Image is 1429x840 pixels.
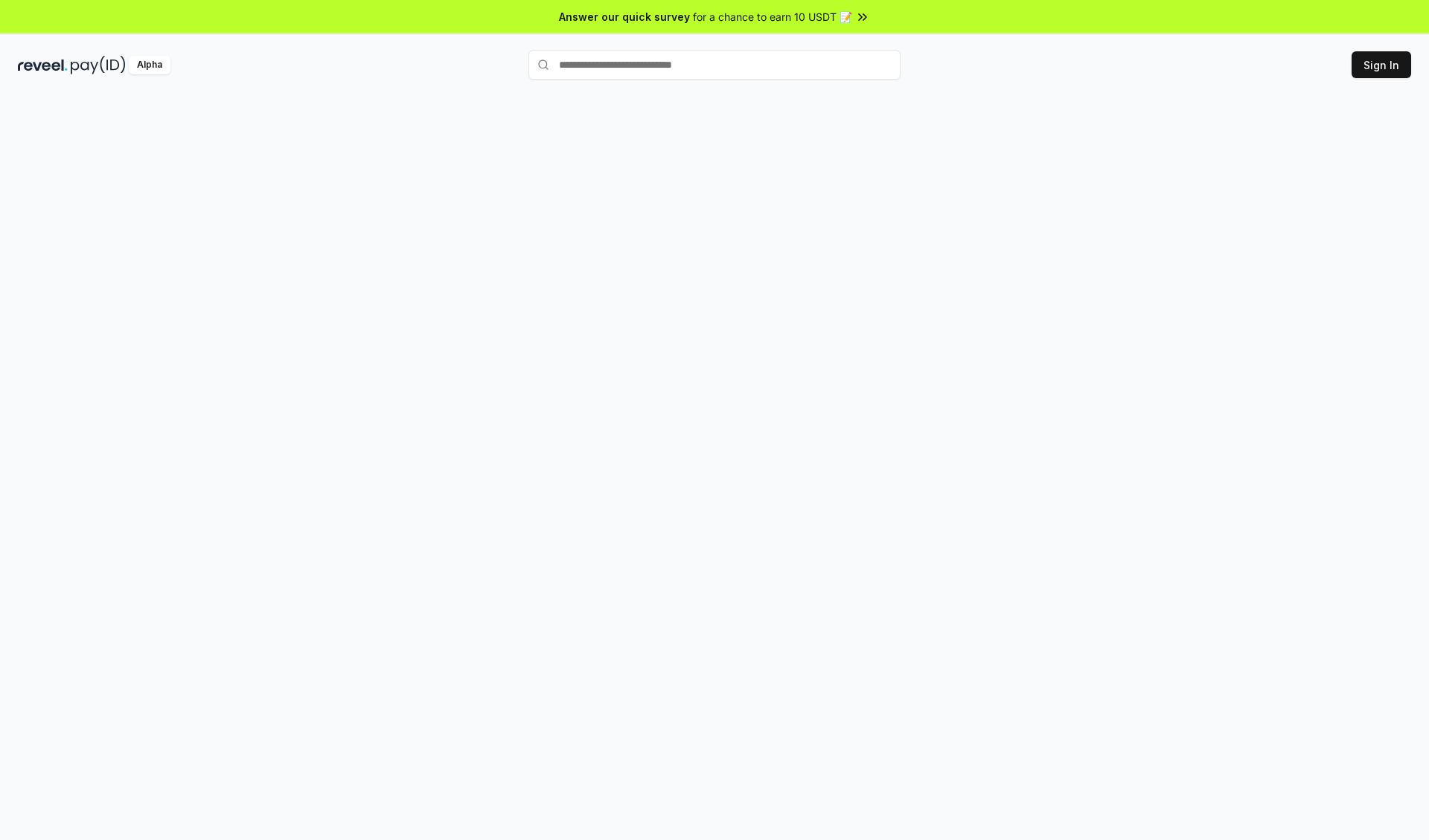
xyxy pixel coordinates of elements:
button: Sign In [1352,51,1411,78]
span: Answer our quick survey [559,9,690,25]
div: Alpha [129,56,170,74]
img: pay_id [71,56,126,74]
img: reveel_dark [18,56,68,74]
span: for a chance to earn 10 USDT 📝 [693,9,852,25]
